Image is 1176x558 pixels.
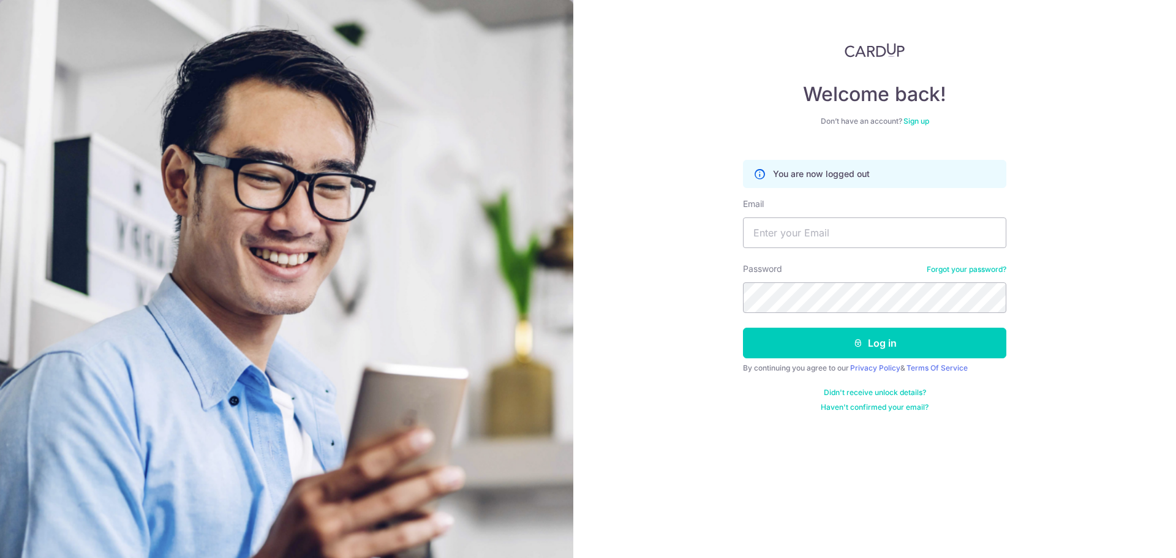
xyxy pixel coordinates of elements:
img: CardUp Logo [845,43,905,58]
button: Log in [743,328,1006,358]
a: Didn't receive unlock details? [824,388,926,398]
a: Forgot your password? [927,265,1006,274]
p: You are now logged out [773,168,870,180]
a: Terms Of Service [907,363,968,372]
div: Don’t have an account? [743,116,1006,126]
div: By continuing you agree to our & [743,363,1006,373]
h4: Welcome back! [743,82,1006,107]
a: Sign up [903,116,929,126]
label: Email [743,198,764,210]
label: Password [743,263,782,275]
a: Haven't confirmed your email? [821,402,929,412]
input: Enter your Email [743,217,1006,248]
a: Privacy Policy [850,363,900,372]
